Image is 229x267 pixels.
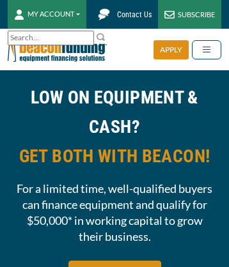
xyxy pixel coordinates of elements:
[117,10,152,19] span: Contact Us
[192,40,221,59] button: Toggle navigation
[8,181,221,245] span: For a limited time, well-qualified buyers can finance equipment and qualify for $50,000* in worki...
[81,33,91,43] a: Clear search text
[96,32,106,42] img: Search
[8,29,107,70] img: Beacon Funding Corporation logo
[154,40,192,59] a: APPLY
[154,40,189,59] div: APPLY
[93,3,115,26] img: Beacon Funding chat
[8,142,221,171] span: GET BOTH WITH BEACON!
[86,3,158,26] a: Contact Us
[8,31,94,45] input: Search
[8,83,221,171] h2: LOW ON EQUIPMENT & CASH?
